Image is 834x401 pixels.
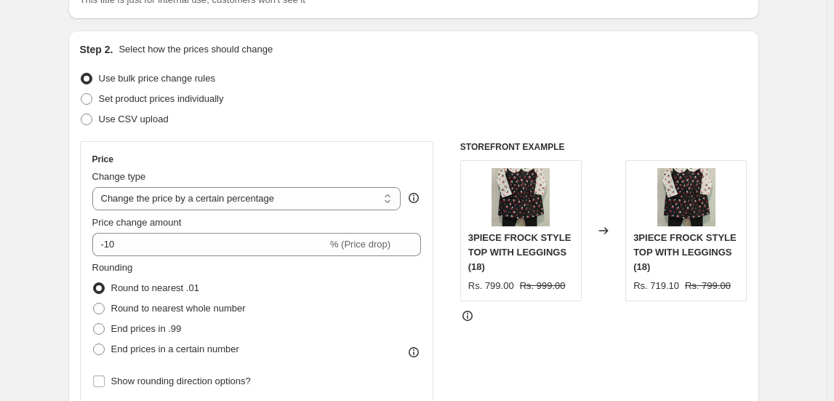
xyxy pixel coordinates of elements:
h2: Step 2. [80,42,113,57]
span: 3PIECE FROCK STYLE TOP WITH LEGGINGS (18) [633,232,737,272]
span: Change type [92,171,146,182]
strike: Rs. 799.00 [685,279,731,293]
div: Rs. 719.10 [633,279,679,293]
div: help [406,191,421,205]
span: Price change amount [92,217,182,228]
span: % (Price drop) [330,239,390,250]
div: Rs. 799.00 [468,279,514,293]
span: Use bulk price change rules [99,73,215,84]
span: 3PIECE FROCK STYLE TOP WITH LEGGINGS (18) [468,232,572,272]
input: -15 [92,233,327,256]
span: End prices in a certain number [111,344,239,354]
span: Use CSV upload [99,114,169,124]
span: Show rounding direction options? [111,376,251,386]
span: Round to nearest whole number [111,303,246,314]
span: Round to nearest .01 [111,282,199,293]
strike: Rs. 999.00 [520,279,566,293]
p: Select how the prices should change [119,42,273,57]
span: Rounding [92,262,133,273]
img: WhatsAppImage2024-12-10at13.17.11_80x.jpg [492,168,550,226]
h6: STOREFRONT EXAMPLE [460,141,747,153]
span: End prices in .99 [111,323,182,334]
img: WhatsAppImage2024-12-10at13.17.11_80x.jpg [657,168,715,226]
h3: Price [92,154,113,165]
span: Set product prices individually [99,93,224,104]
